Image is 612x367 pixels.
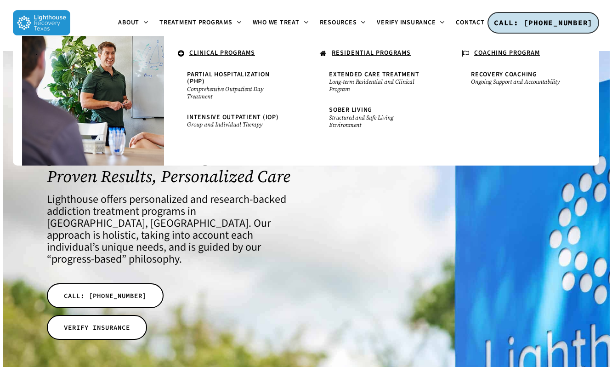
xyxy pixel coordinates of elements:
a: VERIFY INSURANCE [47,315,147,340]
a: . [31,45,155,61]
span: Contact [456,18,484,27]
span: About [118,18,139,27]
h1: Top-Rated Addiction Treatment Center in [GEOGRAPHIC_DATA], [GEOGRAPHIC_DATA] — Proven Results, Pe... [47,110,295,186]
u: COACHING PROGRAM [474,48,540,57]
u: RESIDENTIAL PROGRAMS [332,48,411,57]
span: Treatment Programs [159,18,232,27]
span: Verify Insurance [377,18,436,27]
span: CALL: [PHONE_NUMBER] [494,18,593,27]
u: CLINICAL PROGRAMS [189,48,255,57]
a: Contact [450,19,499,27]
a: RESIDENTIAL PROGRAMS [315,45,439,63]
h4: Lighthouse offers personalized and research-backed addiction treatment programs in [GEOGRAPHIC_DA... [47,194,295,265]
span: Who We Treat [253,18,300,27]
a: progress-based [51,251,122,267]
a: Resources [314,19,372,27]
a: Who We Treat [247,19,314,27]
a: CALL: [PHONE_NUMBER] [47,283,164,308]
img: Lighthouse Recovery Texas [13,10,70,35]
a: About [113,19,154,27]
span: Resources [320,18,357,27]
a: CLINICAL PROGRAMS [173,45,297,63]
a: Treatment Programs [154,19,247,27]
span: VERIFY INSURANCE [64,323,130,332]
a: Verify Insurance [371,19,450,27]
a: CALL: [PHONE_NUMBER] [487,12,599,34]
span: . [36,48,38,57]
a: COACHING PROGRAM [457,45,581,63]
span: CALL: [PHONE_NUMBER] [64,291,147,300]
